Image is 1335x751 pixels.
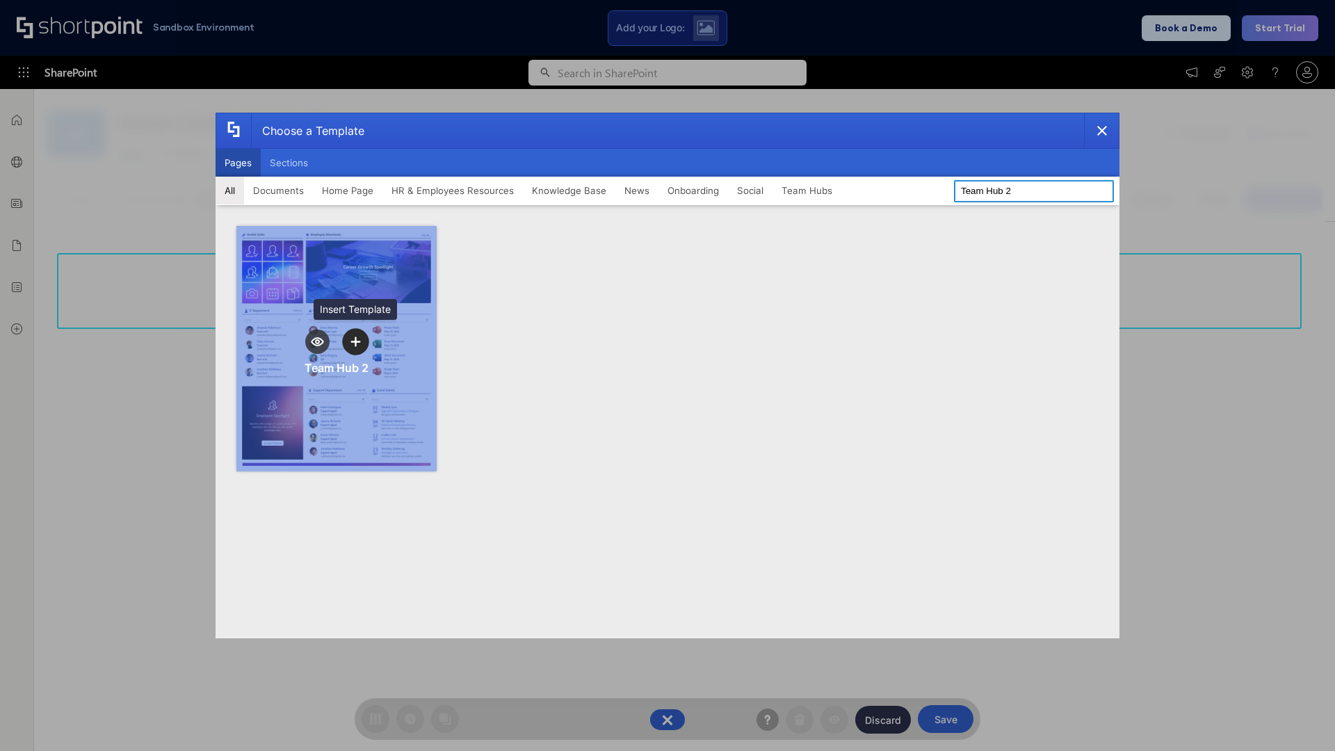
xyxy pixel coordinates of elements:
[216,149,261,177] button: Pages
[244,177,313,204] button: Documents
[305,361,369,375] div: Team Hub 2
[772,177,841,204] button: Team Hubs
[251,113,364,148] div: Choose a Template
[954,180,1114,202] input: Search
[216,113,1119,638] div: template selector
[216,177,244,204] button: All
[382,177,523,204] button: HR & Employees Resources
[728,177,772,204] button: Social
[313,177,382,204] button: Home Page
[658,177,728,204] button: Onboarding
[1265,684,1335,751] iframe: Chat Widget
[261,149,317,177] button: Sections
[523,177,615,204] button: Knowledge Base
[615,177,658,204] button: News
